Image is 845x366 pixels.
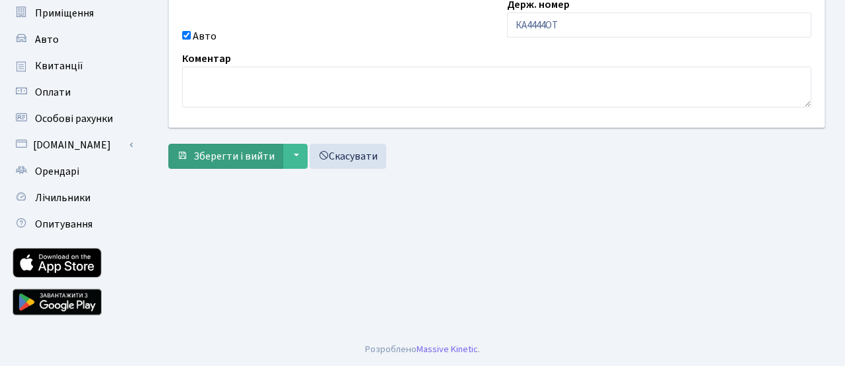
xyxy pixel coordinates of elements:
a: Квитанції [7,53,139,79]
a: [DOMAIN_NAME] [7,132,139,158]
span: Особові рахунки [35,111,113,126]
a: Орендарі [7,158,139,185]
input: AA0001AA [507,13,812,38]
a: Massive Kinetic [417,342,478,356]
span: Зберегти і вийти [193,149,275,164]
span: Приміщення [35,6,94,20]
label: Авто [193,28,217,44]
span: Оплати [35,85,71,100]
a: Особові рахунки [7,106,139,132]
span: Лічильники [35,191,90,205]
a: Оплати [7,79,139,106]
label: Коментар [182,51,231,67]
span: Орендарі [35,164,79,179]
a: Авто [7,26,139,53]
a: Скасувати [310,144,386,169]
a: Опитування [7,211,139,237]
button: Зберегти і вийти [168,144,283,169]
a: Лічильники [7,185,139,211]
span: Авто [35,32,59,47]
div: Розроблено . [365,342,480,357]
span: Опитування [35,217,92,231]
span: Квитанції [35,59,83,73]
